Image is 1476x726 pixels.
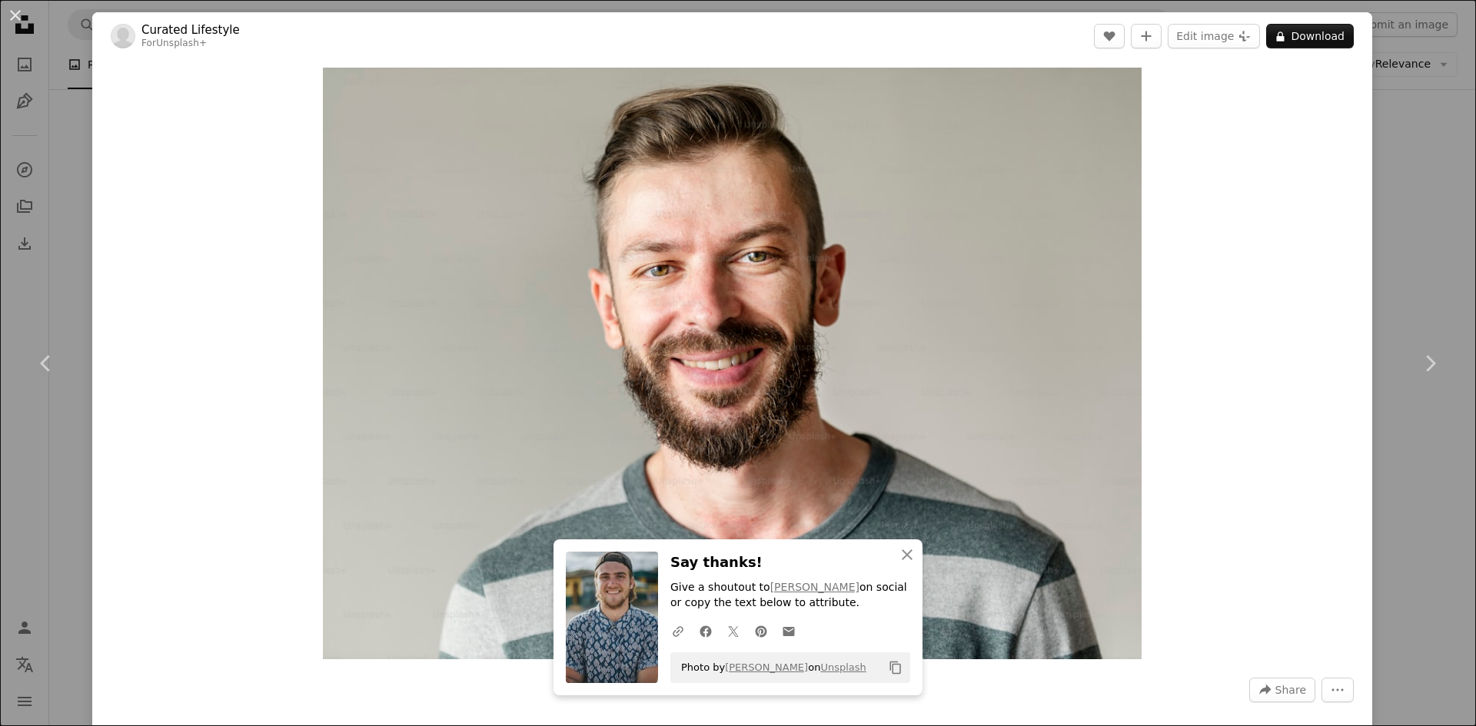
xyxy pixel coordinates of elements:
button: Download [1266,24,1354,48]
a: Share on Pinterest [747,615,775,646]
a: Next [1384,290,1476,437]
span: Photo by on [673,655,866,680]
button: Share this image [1249,678,1315,702]
button: Like [1094,24,1125,48]
a: Unsplash+ [156,38,207,48]
a: Share over email [775,615,803,646]
a: Share on Facebook [692,615,720,646]
h3: Say thanks! [670,552,910,574]
a: Curated Lifestyle [141,22,240,38]
a: Share on Twitter [720,615,747,646]
button: Add to Collection [1131,24,1162,48]
span: Share [1275,678,1306,701]
p: Give a shoutout to on social or copy the text below to attribute. [670,580,910,611]
button: Edit image [1168,24,1260,48]
a: Unsplash [820,661,866,673]
img: Portrait of cheerful Caucasian man [323,68,1142,659]
button: Copy to clipboard [883,655,909,681]
button: More Actions [1321,678,1354,702]
a: [PERSON_NAME] [725,661,808,673]
a: [PERSON_NAME] [770,581,859,593]
img: Go to Curated Lifestyle's profile [111,24,135,48]
div: For [141,38,240,50]
button: Zoom in on this image [323,68,1142,659]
